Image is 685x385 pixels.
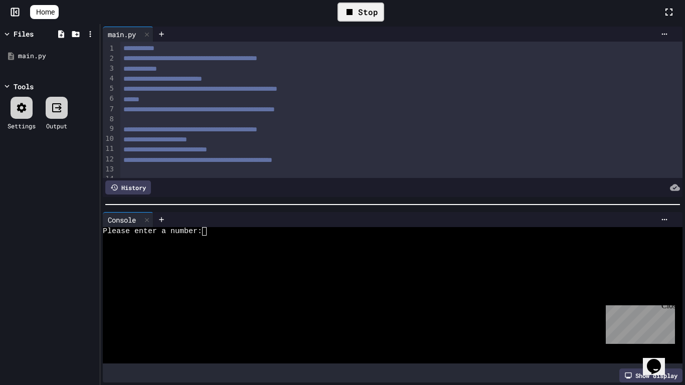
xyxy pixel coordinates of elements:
[30,5,59,19] a: Home
[103,104,115,114] div: 7
[103,212,153,227] div: Console
[103,84,115,94] div: 5
[103,154,115,164] div: 12
[46,121,67,130] div: Output
[103,54,115,64] div: 2
[103,227,202,236] span: Please enter a number:
[14,29,34,39] div: Files
[103,124,115,134] div: 9
[105,180,151,195] div: History
[4,4,69,64] div: Chat with us now!Close
[103,164,115,174] div: 13
[14,81,34,92] div: Tools
[619,368,682,382] div: Show display
[103,44,115,54] div: 1
[103,29,141,40] div: main.py
[103,64,115,74] div: 3
[337,3,384,22] div: Stop
[36,7,55,17] span: Home
[8,121,36,130] div: Settings
[103,74,115,84] div: 4
[103,144,115,154] div: 11
[643,345,675,375] iframe: chat widget
[103,114,115,124] div: 8
[602,301,675,344] iframe: chat widget
[18,51,96,61] div: main.py
[103,134,115,144] div: 10
[103,94,115,104] div: 6
[103,215,141,225] div: Console
[103,174,115,184] div: 14
[103,27,153,42] div: main.py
